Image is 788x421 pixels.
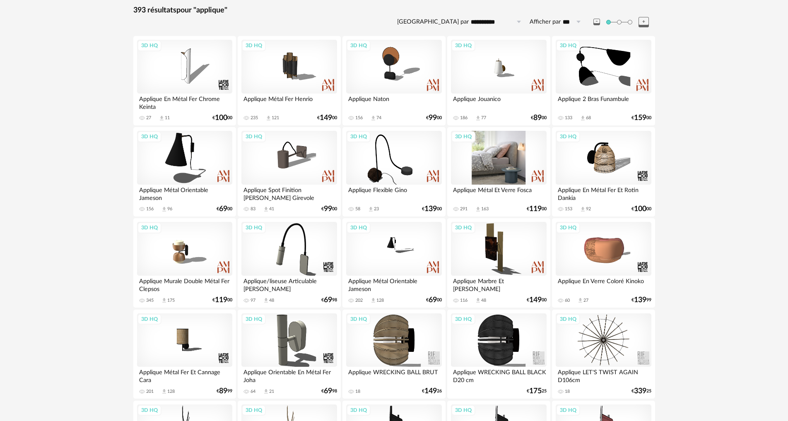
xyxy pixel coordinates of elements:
[347,222,371,233] div: 3D HQ
[529,206,542,212] span: 119
[263,206,269,212] span: Download icon
[370,115,376,121] span: Download icon
[552,218,655,308] a: 3D HQ Applique En Verre Coloré Kinoko 60 Download icon 27 €13999
[451,276,546,292] div: Applique Marbre Et [PERSON_NAME]
[370,297,376,303] span: Download icon
[137,405,161,416] div: 3D HQ
[346,94,441,110] div: Applique Naton
[530,18,561,26] label: Afficher par
[424,388,437,394] span: 149
[238,310,340,399] a: 3D HQ Applique Orientable En Métal Fer Joha 64 Download icon 21 €6998
[422,388,442,394] div: € 26
[241,367,337,383] div: Applique Orientable En Métal Fer Joha
[422,206,442,212] div: € 00
[355,115,363,121] div: 156
[241,185,337,201] div: Applique Spot Finition [PERSON_NAME] Girevole
[475,206,481,212] span: Download icon
[355,389,360,395] div: 18
[324,388,332,394] span: 69
[580,115,586,121] span: Download icon
[631,206,651,212] div: € 00
[447,218,550,308] a: 3D HQ Applique Marbre Et [PERSON_NAME] 116 Download icon 48 €14900
[146,298,154,303] div: 345
[481,115,486,121] div: 77
[159,115,165,121] span: Download icon
[586,115,591,121] div: 68
[556,367,651,383] div: Applique LET'S TWIST AGAIN D106cm
[241,94,337,110] div: Applique Métal Fer Henrio
[265,115,272,121] span: Download icon
[631,297,651,303] div: € 99
[346,367,441,383] div: Applique WRECKING BALL BRUT
[451,367,546,383] div: Applique WRECKING BALL BLACK D20 cm
[529,388,542,394] span: 175
[242,131,266,142] div: 3D HQ
[577,297,583,303] span: Download icon
[447,310,550,399] a: 3D HQ Applique WRECKING BALL BLACK D20 cm €17525
[167,206,172,212] div: 96
[533,115,542,121] span: 89
[317,115,337,121] div: € 00
[346,276,441,292] div: Applique Métal Orientable Jameson
[321,206,337,212] div: € 00
[527,388,547,394] div: € 25
[212,297,232,303] div: € 00
[460,298,467,303] div: 116
[137,314,161,325] div: 3D HQ
[133,36,236,125] a: 3D HQ Applique En Métal Fer Chrome Keinta 27 Download icon 11 €10000
[251,298,255,303] div: 97
[133,127,236,217] a: 3D HQ Applique Métal Orientable Jameson 156 Download icon 96 €6900
[321,297,337,303] div: € 98
[269,298,274,303] div: 48
[565,115,572,121] div: 133
[238,127,340,217] a: 3D HQ Applique Spot Finition [PERSON_NAME] Girevole 83 Download icon 41 €9900
[269,206,274,212] div: 41
[238,36,340,125] a: 3D HQ Applique Métal Fer Henrio 235 Download icon 121 €14900
[634,297,646,303] span: 139
[634,206,646,212] span: 100
[634,388,646,394] span: 339
[137,131,161,142] div: 3D HQ
[374,206,379,212] div: 23
[355,298,363,303] div: 202
[451,314,475,325] div: 3D HQ
[565,206,572,212] div: 153
[447,127,550,217] a: 3D HQ Applique Métal Et Verre Fosca 291 Download icon 163 €11900
[451,185,546,201] div: Applique Métal Et Verre Fosca
[451,40,475,51] div: 3D HQ
[251,115,258,121] div: 235
[263,297,269,303] span: Download icon
[347,131,371,142] div: 3D HQ
[556,94,651,110] div: Applique 2 Bras Funambule
[167,298,175,303] div: 175
[176,7,227,14] span: pour "applique"
[429,297,437,303] span: 69
[451,94,546,110] div: Applique Jouanico
[342,310,445,399] a: 3D HQ Applique WRECKING BALL BRUT 18 €14926
[583,298,588,303] div: 27
[631,115,651,121] div: € 00
[527,297,547,303] div: € 00
[556,131,580,142] div: 3D HQ
[481,206,489,212] div: 163
[586,206,591,212] div: 92
[242,405,266,416] div: 3D HQ
[167,389,175,395] div: 128
[376,115,381,121] div: 74
[219,206,227,212] span: 69
[347,314,371,325] div: 3D HQ
[241,276,337,292] div: Applique/liseuse Articulable [PERSON_NAME]
[580,206,586,212] span: Download icon
[634,115,646,121] span: 159
[161,297,167,303] span: Download icon
[368,206,374,212] span: Download icon
[238,218,340,308] a: 3D HQ Applique/liseuse Articulable [PERSON_NAME] 97 Download icon 48 €6998
[217,388,232,394] div: € 99
[552,310,655,399] a: 3D HQ Applique LET'S TWIST AGAIN D106cm 18 €33925
[242,222,266,233] div: 3D HQ
[251,206,255,212] div: 83
[146,206,154,212] div: 156
[552,127,655,217] a: 3D HQ Applique En Métal Fer Et Rotin Dankia 153 Download icon 92 €10000
[355,206,360,212] div: 58
[165,115,170,121] div: 11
